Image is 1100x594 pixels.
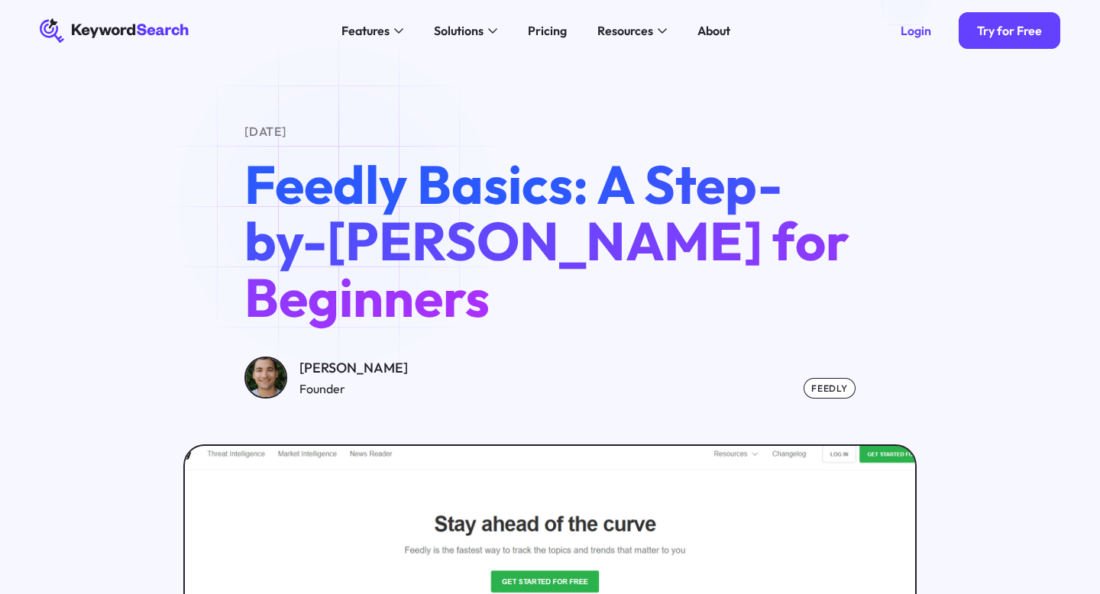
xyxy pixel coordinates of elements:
div: [DATE] [244,122,856,140]
div: Resources [597,21,653,40]
a: Login [882,12,950,49]
span: Feedly Basics: A Step-by-[PERSON_NAME] for Beginners [244,150,849,331]
div: Feedly [804,378,856,399]
a: Pricing [519,18,576,43]
div: Try for Free [977,23,1042,38]
div: [PERSON_NAME] [299,357,408,379]
div: Features [341,21,390,40]
a: Try for Free [959,12,1060,49]
div: Solutions [434,21,484,40]
div: Founder [299,379,408,398]
div: About [697,21,730,40]
div: Pricing [528,21,567,40]
div: Login [901,23,931,38]
a: About [688,18,739,43]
